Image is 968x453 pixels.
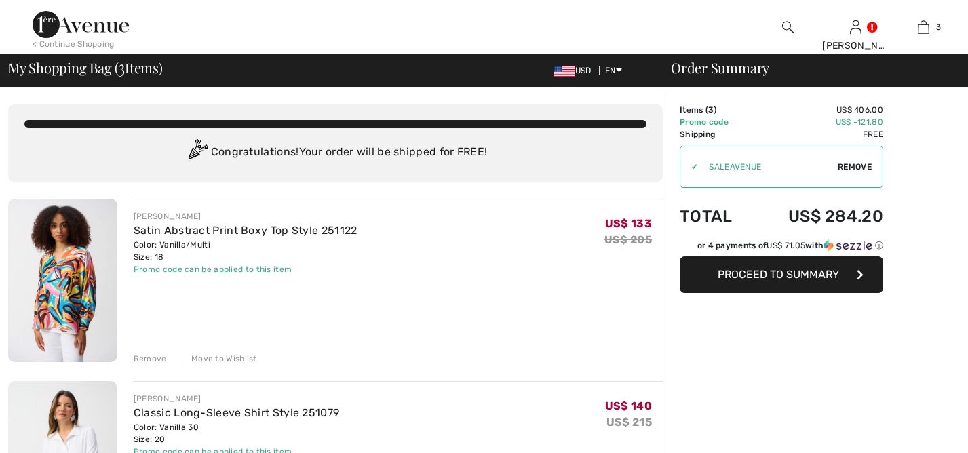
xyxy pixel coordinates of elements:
div: [PERSON_NAME] [134,210,357,222]
img: US Dollar [554,66,575,77]
div: or 4 payments ofUS$ 71.05withSezzle Click to learn more about Sezzle [680,239,883,256]
img: My Bag [918,19,929,35]
span: USD [554,66,597,75]
span: US$ 133 [605,217,652,230]
input: Promo code [698,146,838,187]
span: 3 [936,21,941,33]
td: Items ( ) [680,104,752,116]
img: My Info [850,19,861,35]
img: search the website [782,19,794,35]
div: Order Summary [655,61,960,75]
div: ✔ [680,161,698,173]
img: Congratulation2.svg [184,139,211,166]
div: Color: Vanilla 30 Size: 20 [134,421,339,446]
a: 3 [890,19,956,35]
span: Proceed to Summary [718,268,839,281]
a: Sign In [850,20,861,33]
span: 3 [708,105,714,115]
div: [PERSON_NAME] [134,393,339,405]
img: Satin Abstract Print Boxy Top Style 251122 [8,199,117,362]
div: or 4 payments of with [697,239,883,252]
td: US$ 284.20 [752,193,883,239]
s: US$ 215 [606,416,652,429]
div: Move to Wishlist [180,353,257,365]
span: Remove [838,161,872,173]
img: Sezzle [824,239,872,252]
td: Free [752,128,883,140]
div: Color: Vanilla/Multi Size: 18 [134,239,357,263]
span: US$ 71.05 [767,241,805,250]
s: US$ 205 [604,233,652,246]
span: EN [605,66,622,75]
div: Promo code can be applied to this item [134,263,357,275]
span: US$ 140 [605,399,652,412]
td: US$ 406.00 [752,104,883,116]
td: US$ -121.80 [752,116,883,128]
a: Satin Abstract Print Boxy Top Style 251122 [134,224,357,237]
img: 1ère Avenue [33,11,129,38]
td: Shipping [680,128,752,140]
span: My Shopping Bag ( Items) [8,61,163,75]
td: Promo code [680,116,752,128]
div: [PERSON_NAME] [822,39,889,53]
a: Classic Long-Sleeve Shirt Style 251079 [134,406,339,419]
button: Proceed to Summary [680,256,883,293]
div: Remove [134,353,167,365]
span: 3 [119,58,125,75]
div: Congratulations! Your order will be shipped for FREE! [24,139,646,166]
div: < Continue Shopping [33,38,115,50]
td: Total [680,193,752,239]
